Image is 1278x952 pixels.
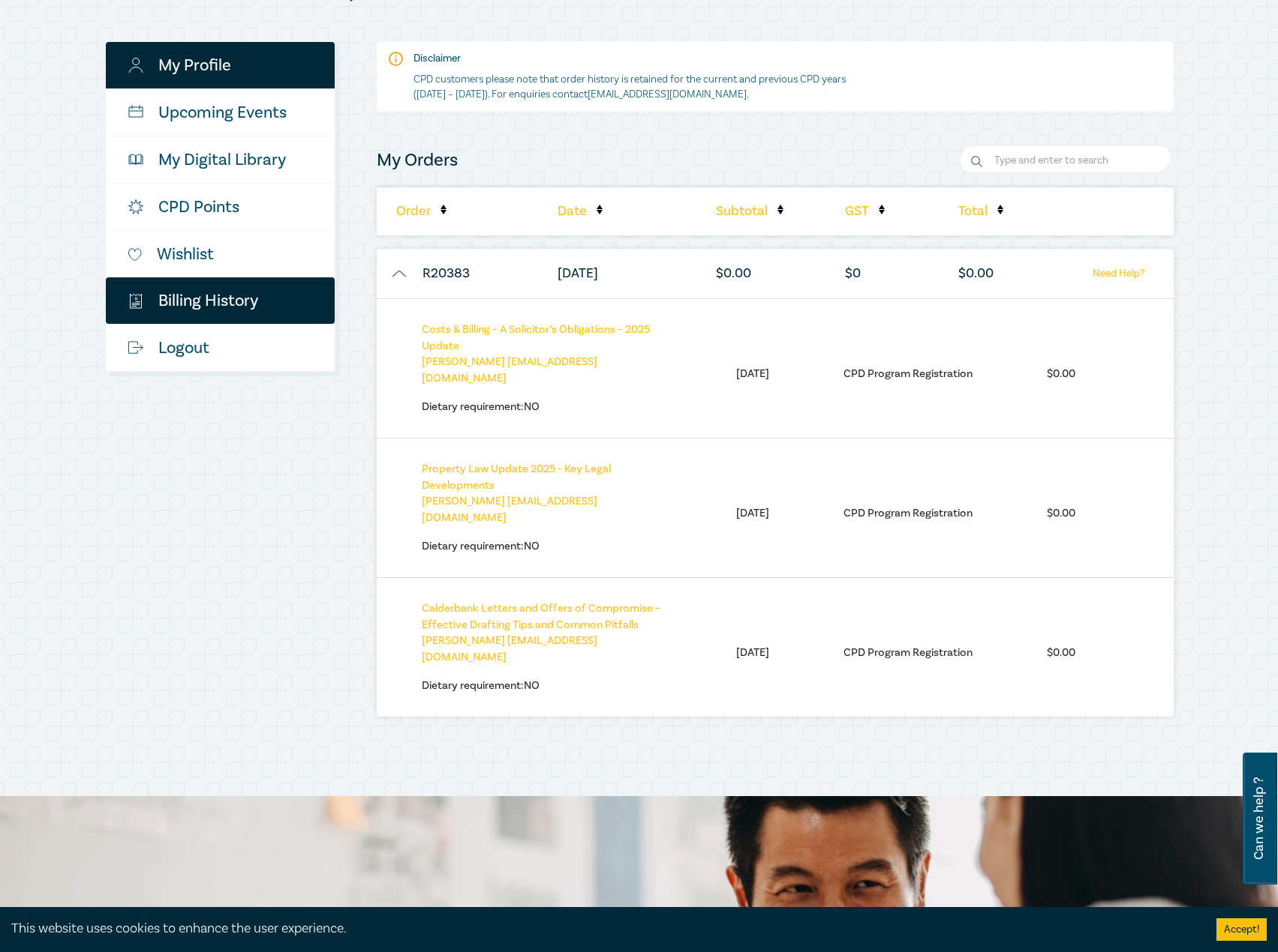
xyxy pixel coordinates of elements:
[422,601,660,632] a: Calderbank Letters and Offers of Compromise – Effective Drafting Tips and Common Pitfalls
[524,400,540,414] span: no
[422,600,662,665] p: [PERSON_NAME] [EMAIL_ADDRESS][DOMAIN_NAME]
[588,88,747,101] a: [EMAIL_ADDRESS][DOMAIN_NAME]
[422,461,662,525] p: [PERSON_NAME] [EMAIL_ADDRESS][DOMAIN_NAME]
[1047,645,1075,661] li: $ 0.00
[105,903,459,942] h2: Stay informed.
[951,249,1030,298] li: $ 0.00
[422,322,650,353] a: Costs & Billing – A Solicitor’s Obligations – 2025 Update
[422,538,662,555] p: Dietary requirement:
[422,322,662,386] p: [PERSON_NAME] [EMAIL_ADDRESS][DOMAIN_NAME]
[422,678,662,694] p: Dietary requirement:
[837,187,916,235] li: GST
[106,184,335,230] a: CPD Points
[131,296,134,303] tspan: $
[106,136,335,183] a: My Digital Library
[736,645,769,661] li: [DATE]
[1047,505,1075,522] li: $ 0.00
[106,42,335,88] a: My Profile
[843,505,973,522] li: CPD Program Registration
[413,72,875,102] p: CPD customers please note that order history is retained for the current and previous CPD years (...
[524,539,540,553] span: no
[106,231,335,277] a: Wishlist
[524,678,540,693] span: no
[843,645,973,661] li: CPD Program Registration
[736,505,769,522] li: [DATE]
[377,187,516,235] li: Order
[422,399,662,415] p: Dietary requirement:
[106,325,335,371] a: Logout
[736,366,769,382] li: [DATE]
[11,919,1194,939] div: This website uses cookies to enhance the user experience.
[1252,762,1266,876] span: Can we help ?
[1072,265,1165,283] a: Need Help?
[377,148,458,172] h4: My Orders
[106,277,335,324] a: $Billing History
[1216,918,1267,941] button: Accept cookies
[708,187,802,235] li: Subtotal
[1047,366,1075,382] li: $ 0.00
[708,249,802,298] li: $ 0.00
[377,249,516,298] li: R20383
[843,366,973,382] li: CPD Program Registration
[422,462,611,492] a: Property Law Update 2025 - Key Legal Developments
[550,249,674,298] li: [DATE]
[106,89,335,136] a: Upcoming Events
[951,187,1030,235] li: Total
[960,145,1174,175] input: Search
[413,52,461,65] strong: Disclaimer
[550,187,674,235] li: Date
[837,249,916,298] li: $ 0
